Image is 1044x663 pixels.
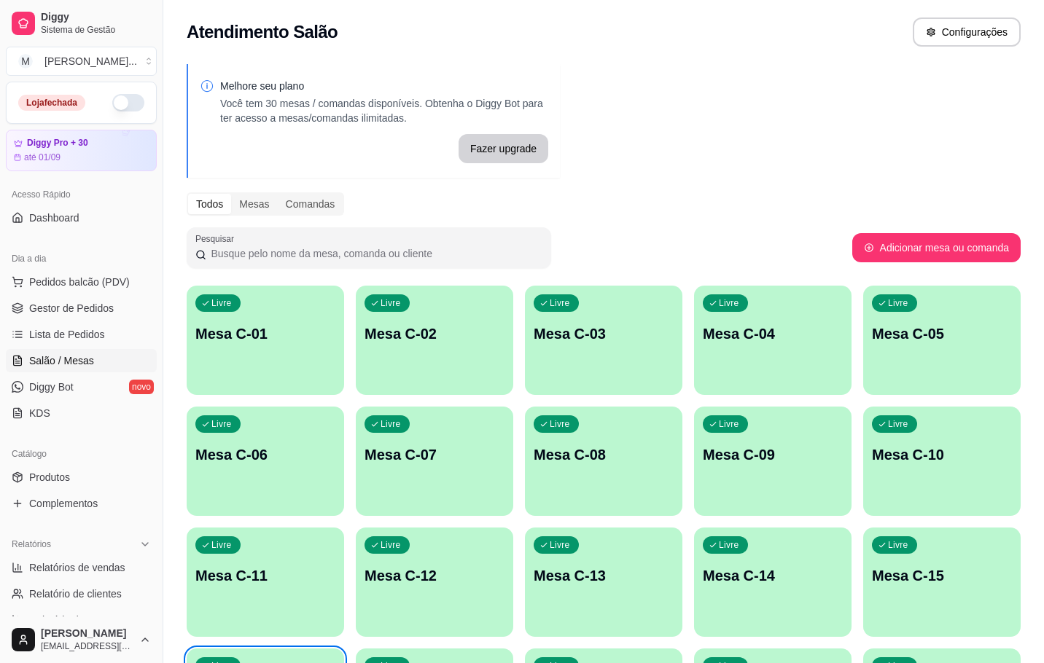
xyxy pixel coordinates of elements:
[6,622,157,657] button: [PERSON_NAME][EMAIL_ADDRESS][DOMAIN_NAME]
[211,418,232,430] p: Livre
[550,539,570,551] p: Livre
[187,20,338,44] h2: Atendimento Salão
[694,286,852,395] button: LivreMesa C-04
[29,470,70,484] span: Produtos
[381,539,401,551] p: Livre
[6,375,157,399] a: Diggy Botnovo
[6,401,157,425] a: KDS
[6,442,157,466] div: Catálogo
[41,11,151,24] span: Diggy
[29,275,130,289] span: Pedidos balcão (PDV)
[694,527,852,637] button: LivreMesa C-14
[6,297,157,320] a: Gestor de Pedidos
[863,407,1021,516] button: LivreMesa C-10
[459,134,548,163] button: Fazer upgrade
[211,539,232,551] p: Livre
[29,301,114,315] span: Gestor de Pedidos
[18,54,33,68] span: M
[525,527,682,637] button: LivreMesa C-13
[187,286,344,395] button: LivreMesa C-01
[365,444,505,465] p: Mesa C-07
[29,353,94,368] span: Salão / Mesas
[703,323,843,344] p: Mesa C-04
[550,418,570,430] p: Livre
[888,539,908,551] p: Livre
[525,286,682,395] button: LivreMesa C-03
[29,560,125,575] span: Relatórios de vendas
[863,527,1021,637] button: LivreMesa C-15
[356,286,513,395] button: LivreMesa C-02
[888,418,908,430] p: Livre
[6,6,157,41] a: DiggySistema de Gestão
[27,138,88,149] article: Diggy Pro + 30
[356,527,513,637] button: LivreMesa C-12
[195,232,239,245] label: Pesquisar
[188,194,231,214] div: Todos
[29,586,122,601] span: Relatório de clientes
[852,233,1021,262] button: Adicionar mesa ou comanda
[6,130,157,171] a: Diggy Pro + 30até 01/09
[220,79,548,93] p: Melhore seu plano
[863,286,1021,395] button: LivreMesa C-05
[231,194,277,214] div: Mesas
[6,466,157,489] a: Produtos
[6,206,157,229] a: Dashboard
[703,444,843,465] p: Mesa C-09
[6,183,157,206] div: Acesso Rápido
[18,95,85,111] div: Loja fechada
[365,565,505,586] p: Mesa C-12
[29,406,50,420] span: KDS
[872,323,1012,344] p: Mesa C-05
[872,565,1012,586] p: Mesa C-15
[24,152,61,163] article: até 01/09
[525,407,682,516] button: LivreMesa C-08
[888,297,908,309] p: Livre
[195,444,335,465] p: Mesa C-06
[719,297,739,309] p: Livre
[29,613,117,627] span: Relatório de mesas
[6,582,157,605] a: Relatório de clientes
[6,270,157,294] button: Pedidos balcão (PDV)
[44,54,137,68] div: [PERSON_NAME] ...
[29,327,105,342] span: Lista de Pedidos
[872,444,1012,465] p: Mesa C-10
[6,47,157,76] button: Select a team
[29,380,74,394] span: Diggy Bot
[187,527,344,637] button: LivreMesa C-11
[12,538,51,550] span: Relatórios
[211,297,232,309] p: Livre
[6,608,157,632] a: Relatório de mesas
[6,323,157,346] a: Lista de Pedidos
[6,349,157,372] a: Salão / Mesas
[381,297,401,309] p: Livre
[41,24,151,36] span: Sistema de Gestão
[356,407,513,516] button: LivreMesa C-07
[187,407,344,516] button: LivreMesa C-06
[6,492,157,515] a: Complementos
[719,539,739,551] p: Livre
[41,627,133,640] span: [PERSON_NAME]
[534,444,674,465] p: Mesa C-08
[195,565,335,586] p: Mesa C-11
[278,194,343,214] div: Comandas
[694,407,852,516] button: LivreMesa C-09
[112,94,144,111] button: Alterar Status
[719,418,739,430] p: Livre
[913,17,1021,47] button: Configurações
[534,323,674,344] p: Mesa C-03
[29,211,79,225] span: Dashboard
[550,297,570,309] p: Livre
[220,96,548,125] p: Você tem 30 mesas / comandas disponíveis. Obtenha o Diggy Bot para ter acesso a mesas/comandas il...
[381,418,401,430] p: Livre
[29,496,98,511] span: Complementos
[41,640,133,652] span: [EMAIL_ADDRESS][DOMAIN_NAME]
[6,247,157,270] div: Dia a dia
[703,565,843,586] p: Mesa C-14
[195,323,335,344] p: Mesa C-01
[365,323,505,344] p: Mesa C-02
[6,556,157,579] a: Relatórios de vendas
[534,565,674,586] p: Mesa C-13
[206,246,542,261] input: Pesquisar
